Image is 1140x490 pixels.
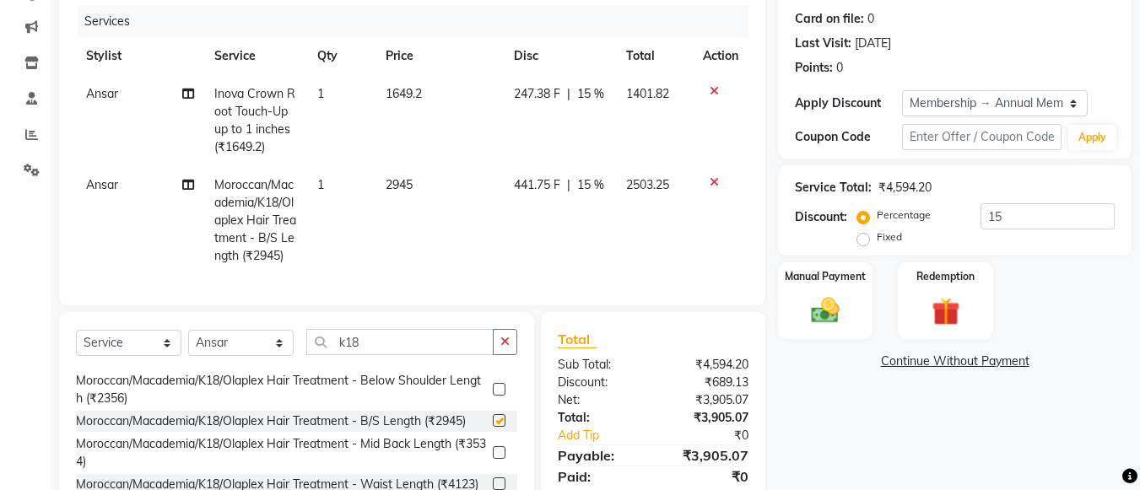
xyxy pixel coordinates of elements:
[855,35,891,52] div: [DATE]
[795,35,851,52] div: Last Visit:
[781,353,1128,370] a: Continue Without Payment
[795,179,872,197] div: Service Total:
[653,409,761,427] div: ₹3,905.07
[78,6,761,37] div: Services
[653,391,761,409] div: ₹3,905.07
[626,177,669,192] span: 2503.25
[76,412,466,430] div: Moroccan/Macademia/K18/Olaplex Hair Treatment - B/S Length (₹2945)
[795,59,833,77] div: Points:
[653,445,761,466] div: ₹3,905.07
[317,86,324,101] span: 1
[785,269,866,284] label: Manual Payment
[558,331,597,348] span: Total
[76,372,486,407] div: Moroccan/Macademia/K18/Olaplex Hair Treatment - Below Shoulder Length (₹2356)
[375,37,504,75] th: Price
[545,374,653,391] div: Discount:
[514,176,560,194] span: 441.75 F
[577,85,604,103] span: 15 %
[795,128,901,146] div: Coupon Code
[1068,125,1116,150] button: Apply
[86,86,118,101] span: Ansar
[545,356,653,374] div: Sub Total:
[567,85,570,103] span: |
[878,179,932,197] div: ₹4,594.20
[214,177,296,263] span: Moroccan/Macademia/K18/Olaplex Hair Treatment - B/S Length (₹2945)
[616,37,693,75] th: Total
[545,427,671,444] a: Add Tip
[672,427,762,444] div: ₹0
[626,86,669,101] span: 1401.82
[86,177,118,192] span: Ansar
[204,37,307,75] th: Service
[867,10,874,28] div: 0
[902,124,1062,150] input: Enter Offer / Coupon Code
[795,208,847,226] div: Discount:
[923,294,969,329] img: _gift.svg
[504,37,616,75] th: Disc
[307,37,375,75] th: Qty
[653,466,761,487] div: ₹0
[567,176,570,194] span: |
[545,445,653,466] div: Payable:
[795,10,864,28] div: Card on file:
[545,409,653,427] div: Total:
[577,176,604,194] span: 15 %
[916,269,975,284] label: Redemption
[877,229,902,245] label: Fixed
[877,207,931,223] label: Percentage
[653,356,761,374] div: ₹4,594.20
[653,374,761,391] div: ₹689.13
[795,94,901,112] div: Apply Discount
[76,435,486,471] div: Moroccan/Macademia/K18/Olaplex Hair Treatment - Mid Back Length (₹3534)
[693,37,748,75] th: Action
[802,294,848,326] img: _cash.svg
[306,329,494,355] input: Search or Scan
[545,466,653,487] div: Paid:
[76,37,204,75] th: Stylist
[214,86,295,154] span: Inova Crown Root Touch-Up up to 1 inches (₹1649.2)
[317,177,324,192] span: 1
[836,59,843,77] div: 0
[545,391,653,409] div: Net:
[386,86,422,101] span: 1649.2
[514,85,560,103] span: 247.38 F
[386,177,413,192] span: 2945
